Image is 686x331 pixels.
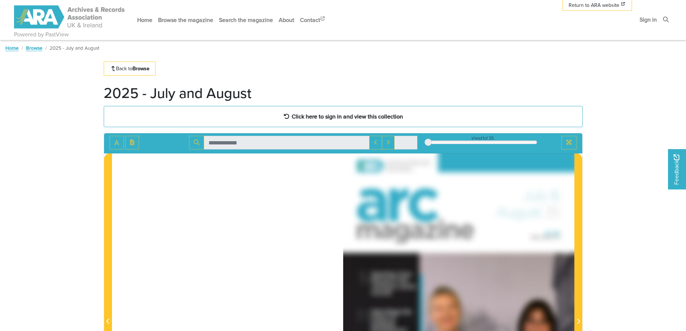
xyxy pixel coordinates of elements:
button: Search [189,136,204,149]
a: Browse the magazine [155,10,216,30]
input: Search for [204,136,369,149]
a: About [276,10,297,30]
a: ARA - ARC Magazine | Powered by PastView logo [14,1,126,33]
button: Full screen mode [561,136,577,149]
img: ARA - ARC Magazine | Powered by PastView [14,5,126,28]
a: Powered by PastView [14,30,69,39]
a: Click here to sign in and view this collection [104,106,583,127]
a: Back toBrowse [104,62,156,76]
span: 2025 - July and August [50,44,99,52]
a: Browse [26,44,42,52]
h1: 2025 - July and August [104,84,251,102]
strong: Browse [133,65,149,72]
span: Feedback [672,154,681,185]
span: Return to ARA website [569,1,619,9]
a: Contact [297,10,329,30]
a: Would you like to provide feedback? [668,149,686,189]
button: Open transcription window [125,136,139,149]
a: Home [134,10,155,30]
a: Sign in [637,10,660,29]
div: sheet of 35 [428,135,537,142]
strong: Click here to sign in and view this collection [292,112,403,120]
button: Next Match [382,136,395,149]
a: Search the magazine [216,10,276,30]
span: 1 [483,135,484,142]
a: Home [5,44,19,52]
button: Previous Match [369,136,382,149]
button: Toggle text selection (Alt+T) [109,136,124,149]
